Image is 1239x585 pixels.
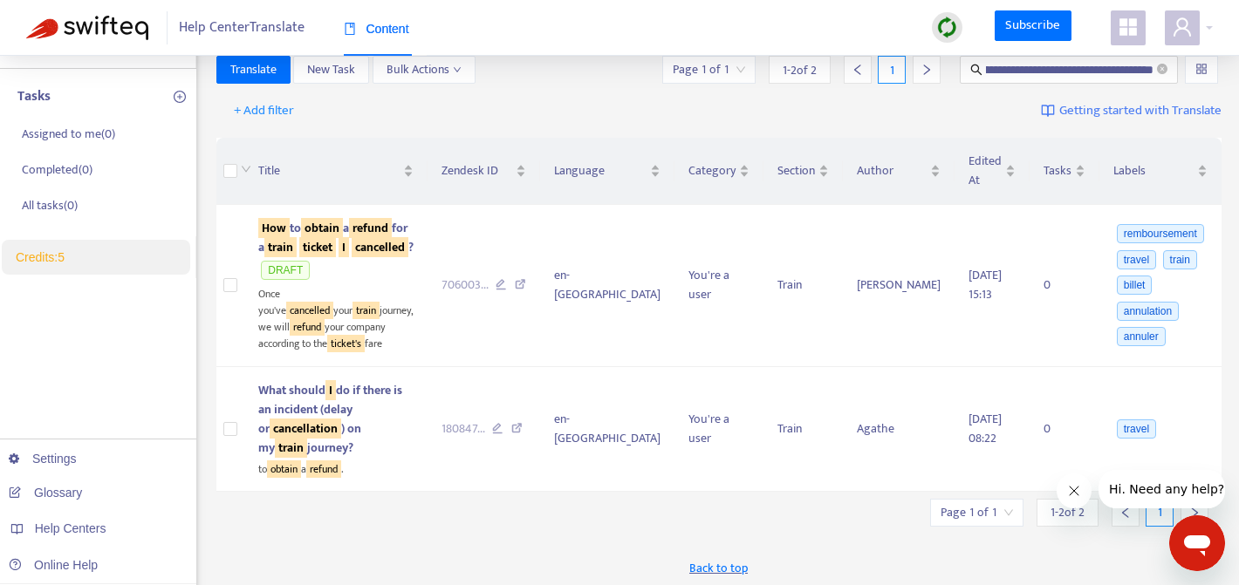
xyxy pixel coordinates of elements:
[179,11,305,44] span: Help Center Translate
[174,91,186,103] span: plus-circle
[1099,470,1225,508] iframe: Message de la compagnie
[1163,250,1197,269] span: train
[258,218,414,257] span: to a for a ?
[16,250,65,264] a: Credits:5
[22,125,115,143] p: Assigned to me ( 0 )
[763,205,843,367] td: Train
[843,138,955,205] th: Author
[264,237,297,257] sqkw: train
[689,559,748,577] span: Back to top
[1172,17,1193,37] span: user
[293,56,369,84] button: New Task
[1188,507,1201,519] span: right
[301,218,343,238] sqkw: obtain
[258,218,290,238] sqkw: How
[387,60,462,79] span: Bulk Actions
[442,419,485,439] span: 180847 ...
[258,380,402,458] span: What should do if there is an incident (delay or ) on my journey?
[969,265,1002,304] span: [DATE] 15:13
[221,97,307,125] button: + Add filter
[270,418,341,439] sqkw: cancellation
[674,138,763,205] th: Category
[1157,64,1167,74] span: close-circle
[17,86,51,107] p: Tasks
[234,100,294,121] span: + Add filter
[299,237,336,257] sqkw: ticket
[1146,499,1174,527] div: 1
[1044,161,1071,180] span: Tasks
[995,10,1071,42] a: Subscribe
[442,275,489,295] span: 706003 ...
[267,460,301,478] sqkw: obtain
[261,261,310,280] span: DRAFT
[1117,302,1179,321] span: annulation
[286,302,333,319] sqkw: cancelled
[1057,473,1092,508] iframe: Fermer le message
[763,367,843,493] td: Train
[777,161,815,180] span: Section
[344,22,409,36] span: Content
[688,161,736,180] span: Category
[275,438,307,458] sqkw: train
[9,452,77,466] a: Settings
[969,152,1002,190] span: Edited At
[1059,101,1222,121] span: Getting started with Translate
[353,302,380,319] sqkw: train
[1117,419,1156,439] span: travel
[1117,224,1204,243] span: remboursement
[258,283,414,352] div: Once you've your journey, we will your company according to the fare
[344,23,356,35] span: book
[1117,250,1156,269] span: travel
[1119,507,1132,519] span: left
[22,160,92,179] p: Completed ( 0 )
[230,60,277,79] span: Translate
[1113,161,1194,180] span: Labels
[763,138,843,205] th: Section
[1169,515,1225,571] iframe: Bouton de lancement de la fenêtre de messagerie
[1030,205,1099,367] td: 0
[857,161,927,180] span: Author
[258,458,414,478] div: to a .
[306,460,341,478] sqkw: refund
[955,138,1030,205] th: Edited At
[936,17,958,38] img: sync.dc5367851b00ba804db3.png
[1030,138,1099,205] th: Tasks
[244,138,428,205] th: Title
[852,64,864,76] span: left
[216,56,291,84] button: Translate
[1041,104,1055,118] img: image-link
[453,65,462,74] span: down
[969,409,1002,448] span: [DATE] 08:22
[1117,275,1153,295] span: billet
[540,138,674,205] th: Language
[241,164,251,174] span: down
[1041,97,1222,125] a: Getting started with Translate
[554,161,647,180] span: Language
[970,64,982,76] span: search
[674,205,763,367] td: You're a user
[349,218,392,238] sqkw: refund
[843,367,955,493] td: Agathe
[843,205,955,367] td: [PERSON_NAME]
[442,161,513,180] span: Zendesk ID
[1157,62,1167,78] span: close-circle
[1117,327,1166,346] span: annuler
[540,367,674,493] td: en-[GEOGRAPHIC_DATA]
[339,237,349,257] sqkw: I
[1030,367,1099,493] td: 0
[9,486,82,500] a: Glossary
[325,380,336,400] sqkw: I
[783,61,817,79] span: 1 - 2 of 2
[878,56,906,84] div: 1
[921,64,933,76] span: right
[9,558,98,572] a: Online Help
[258,161,400,180] span: Title
[26,16,148,40] img: Swifteq
[327,335,365,352] sqkw: ticket's
[307,60,355,79] span: New Task
[674,367,763,493] td: You're a user
[352,237,408,257] sqkw: cancelled
[1099,138,1222,205] th: Labels
[1051,503,1085,521] span: 1 - 2 of 2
